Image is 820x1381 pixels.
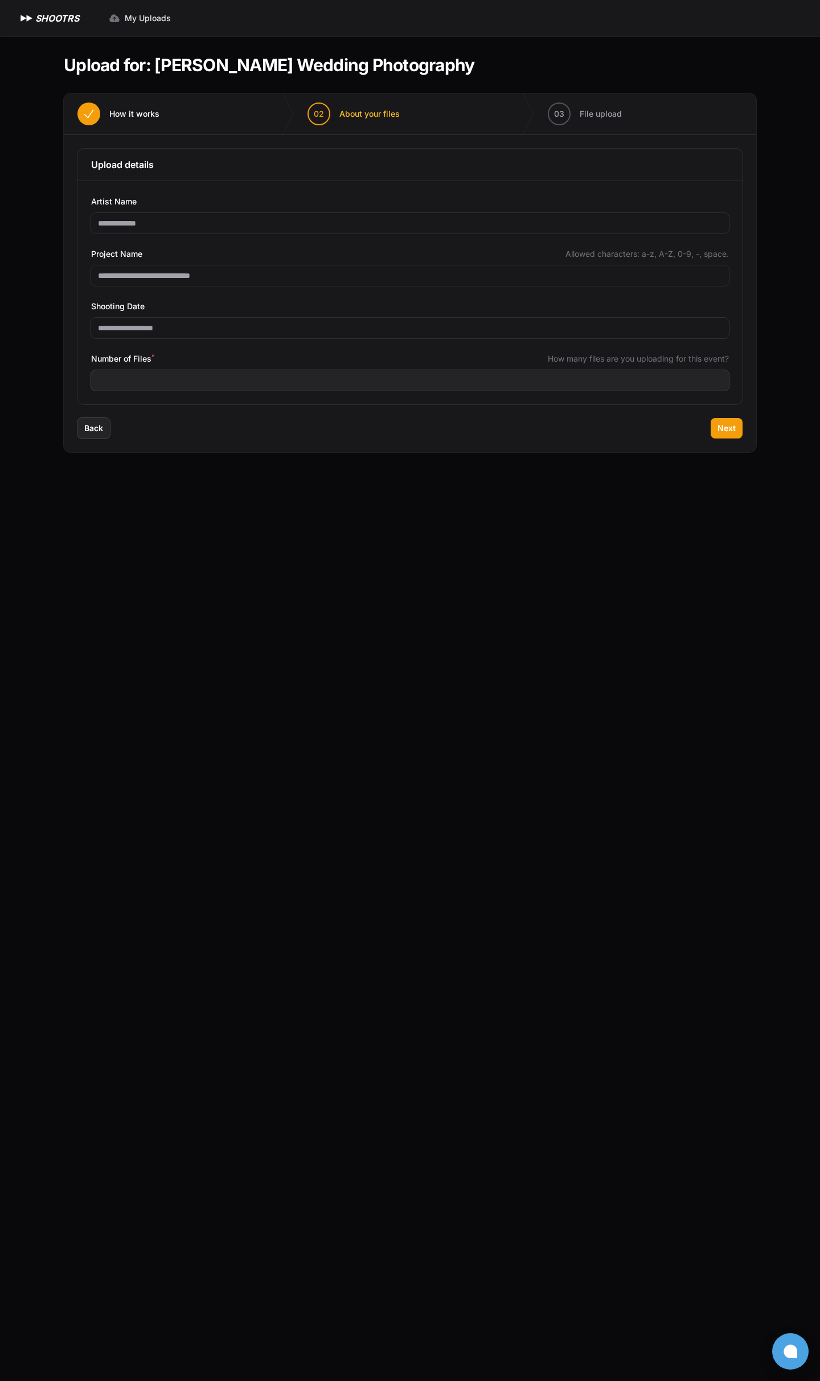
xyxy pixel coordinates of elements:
span: 03 [554,108,564,120]
h3: Upload details [91,158,729,171]
span: Shooting Date [91,300,145,313]
button: Back [77,418,110,439]
h1: Upload for: [PERSON_NAME] Wedding Photography [64,55,474,75]
a: SHOOTRS SHOOTRS [18,11,79,25]
button: 03 File upload [534,93,635,134]
span: Next [717,423,736,434]
button: Open chat window [772,1333,809,1370]
span: How it works [109,108,159,120]
span: Number of Files [91,352,154,366]
span: My Uploads [125,13,171,24]
span: Project Name [91,247,142,261]
a: My Uploads [102,8,178,28]
button: How it works [64,93,173,134]
span: 02 [314,108,324,120]
button: Next [711,418,743,439]
span: Back [84,423,103,434]
img: SHOOTRS [18,11,35,25]
span: File upload [580,108,622,120]
span: How many files are you uploading for this event? [548,353,729,364]
h1: SHOOTRS [35,11,79,25]
span: Artist Name [91,195,137,208]
button: 02 About your files [294,93,413,134]
span: Allowed characters: a-z, A-Z, 0-9, -, space. [565,248,729,260]
span: About your files [339,108,400,120]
